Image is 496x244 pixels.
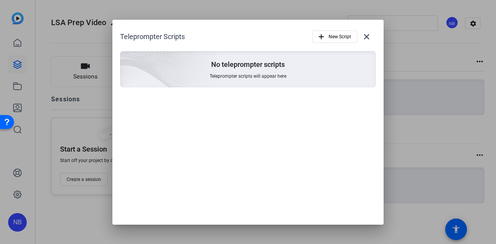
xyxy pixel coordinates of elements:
p: No teleprompter scripts [211,60,285,69]
mat-icon: add [317,32,325,41]
button: New Script [312,31,357,43]
span: New Script [329,29,351,44]
h1: Teleprompter Scripts [120,32,185,41]
span: Teleprompter scripts will appear here [210,73,286,79]
mat-icon: close [362,32,371,41]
